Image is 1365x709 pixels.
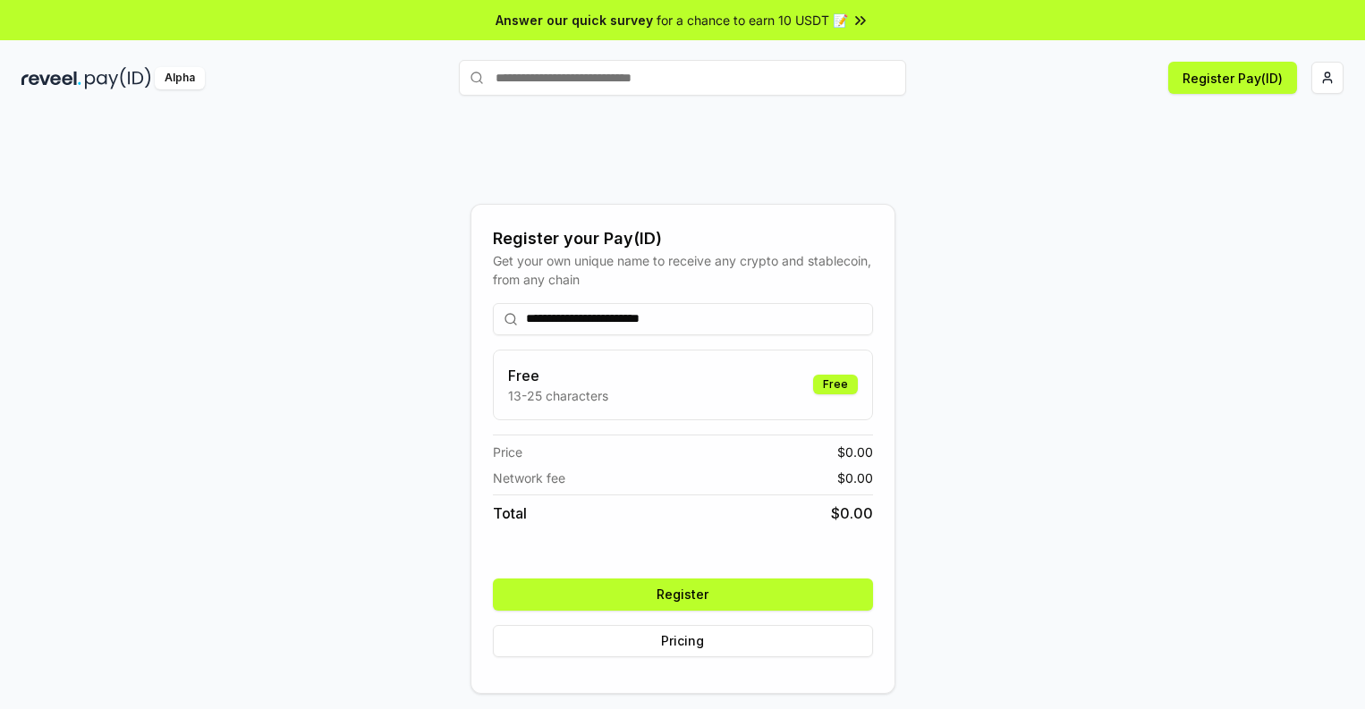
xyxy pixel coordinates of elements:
[493,625,873,657] button: Pricing
[21,67,81,89] img: reveel_dark
[493,468,565,487] span: Network fee
[85,67,151,89] img: pay_id
[496,11,653,30] span: Answer our quick survey
[508,365,608,386] h3: Free
[1168,62,1297,94] button: Register Pay(ID)
[493,502,527,524] span: Total
[831,502,873,524] span: $ 0.00
[493,226,873,251] div: Register your Pay(ID)
[837,468,873,487] span: $ 0.00
[493,251,873,289] div: Get your own unique name to receive any crypto and stablecoin, from any chain
[837,443,873,461] span: $ 0.00
[155,67,205,89] div: Alpha
[813,375,858,394] div: Free
[493,443,522,461] span: Price
[493,578,873,611] button: Register
[508,386,608,405] p: 13-25 characters
[657,11,848,30] span: for a chance to earn 10 USDT 📝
